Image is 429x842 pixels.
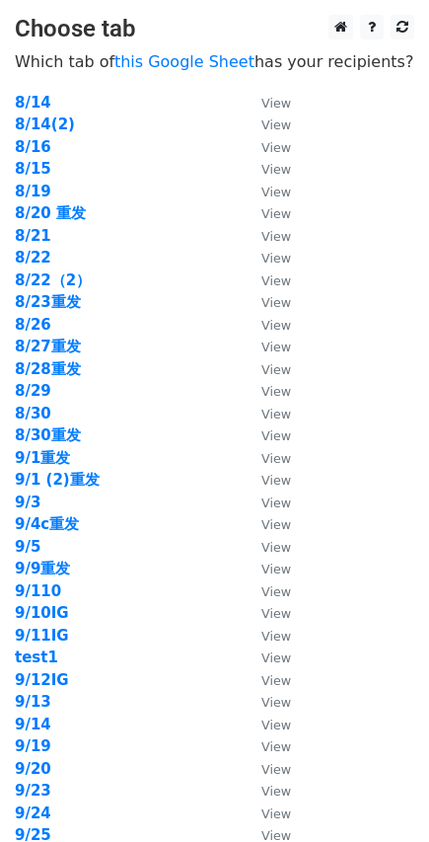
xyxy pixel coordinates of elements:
a: View [242,693,291,711]
a: 9/19 [15,737,51,755]
a: 8/27重发 [15,338,81,355]
a: View [242,716,291,733]
a: 9/3 [15,494,40,511]
small: View [261,206,291,221]
strong: 9/110 [15,582,61,600]
a: 9/10IG [15,604,69,622]
a: View [242,782,291,800]
small: View [261,117,291,132]
a: 9/11IG [15,627,69,645]
small: View [261,695,291,710]
small: View [261,384,291,399]
small: View [261,562,291,576]
a: View [242,316,291,334]
a: 9/5 [15,538,40,556]
a: 8/19 [15,183,51,200]
small: View [261,318,291,333]
a: View [242,94,291,112]
a: 9/13 [15,693,51,711]
a: 9/4c重发 [15,515,79,533]
small: View [261,451,291,466]
a: 9/23 [15,782,51,800]
a: View [242,227,291,245]
a: View [242,737,291,755]
a: this Google Sheet [114,52,254,71]
a: 8/28重发 [15,360,81,378]
a: 8/22 [15,249,51,267]
small: View [261,762,291,777]
a: 8/22（2） [15,271,91,289]
a: 8/14 [15,94,51,112]
a: View [242,494,291,511]
a: View [242,449,291,467]
a: View [242,249,291,267]
a: 9/1 (2)重发 [15,471,100,489]
a: View [242,471,291,489]
small: View [261,718,291,732]
a: View [242,271,291,289]
a: 8/15 [15,160,51,178]
a: View [242,760,291,778]
a: View [242,649,291,666]
small: View [261,606,291,621]
strong: 9/24 [15,804,51,822]
small: View [261,340,291,354]
small: View [261,251,291,266]
a: View [242,560,291,577]
a: View [242,582,291,600]
a: View [242,204,291,222]
small: View [261,673,291,688]
small: View [261,584,291,599]
small: View [261,362,291,377]
small: View [261,806,291,821]
small: View [261,185,291,199]
strong: 9/12IG [15,671,69,689]
a: 8/23重发 [15,293,81,311]
a: 9/1重发 [15,449,70,467]
small: View [261,162,291,177]
a: View [242,338,291,355]
a: View [242,538,291,556]
strong: 8/26 [15,316,51,334]
small: View [261,140,291,155]
a: View [242,426,291,444]
a: 8/30重发 [15,426,81,444]
a: 9/9重发 [15,560,70,577]
a: View [242,604,291,622]
strong: 8/29 [15,382,51,400]
a: View [242,360,291,378]
a: 9/20 [15,760,51,778]
small: View [261,540,291,555]
p: Which tab of has your recipients? [15,51,414,72]
strong: 8/16 [15,138,51,156]
a: View [242,138,291,156]
small: View [261,273,291,288]
a: 8/20 重发 [15,204,86,222]
small: View [261,739,291,754]
small: View [261,407,291,421]
a: View [242,382,291,400]
strong: test1 [15,649,58,666]
a: View [242,160,291,178]
a: View [242,405,291,422]
a: 8/14(2) [15,115,75,133]
a: View [242,115,291,133]
small: View [261,517,291,532]
a: View [242,671,291,689]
